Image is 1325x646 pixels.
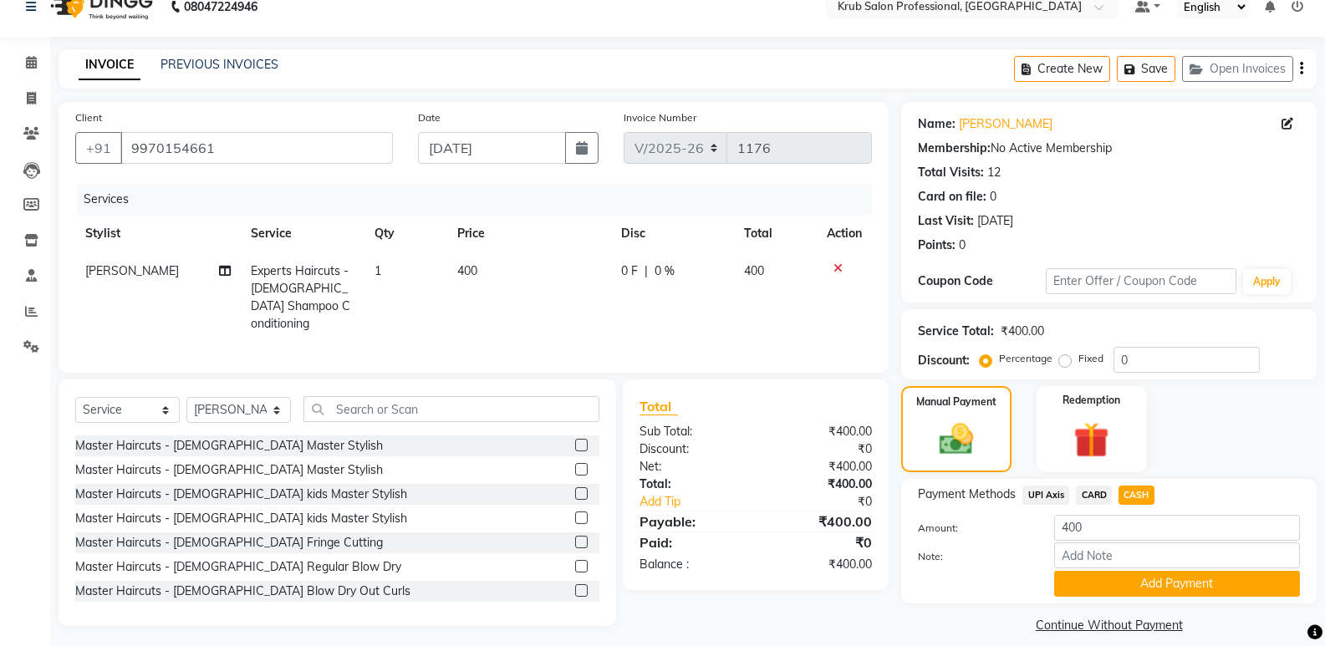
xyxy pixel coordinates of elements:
div: ₹400.00 [756,423,884,440]
div: Master Haircuts - [DEMOGRAPHIC_DATA] kids Master Stylish [75,510,407,527]
a: Continue Without Payment [905,617,1313,634]
div: Points: [918,237,956,254]
input: Search by Name/Mobile/Email/Code [120,132,393,164]
span: Total [640,398,678,415]
th: Service [241,215,364,252]
div: ₹400.00 [756,556,884,573]
a: [PERSON_NAME] [959,115,1052,133]
div: ₹0 [756,532,884,552]
th: Price [447,215,611,252]
input: Add Note [1054,542,1300,568]
div: 12 [987,164,1001,181]
th: Disc [611,215,735,252]
img: _gift.svg [1063,418,1120,462]
div: ₹0 [777,493,884,511]
label: Client [75,110,102,125]
label: Invoice Number [624,110,696,125]
div: 0 [990,188,996,206]
span: 0 % [655,262,675,280]
div: Discount: [627,440,756,458]
img: _cash.svg [929,420,984,459]
div: Membership: [918,140,991,157]
th: Total [734,215,817,252]
button: Add Payment [1054,571,1300,597]
button: Save [1117,56,1175,82]
div: Balance : [627,556,756,573]
div: Last Visit: [918,212,974,230]
button: Apply [1243,269,1291,294]
label: Note: [905,549,1041,564]
span: CARD [1076,486,1112,505]
div: Master Haircuts - [DEMOGRAPHIC_DATA] Master Stylish [75,437,383,455]
div: Net: [627,458,756,476]
span: Experts Haircuts - [DEMOGRAPHIC_DATA] Shampoo Conditioning [251,263,350,331]
div: Payable: [627,511,756,532]
button: Create New [1014,56,1110,82]
a: Add Tip [627,493,777,511]
div: Paid: [627,532,756,552]
div: [DATE] [977,212,1013,230]
span: | [645,262,648,280]
div: Total Visits: [918,164,984,181]
th: Qty [364,215,447,252]
span: 1 [375,263,381,278]
th: Action [817,215,872,252]
label: Amount: [905,521,1041,536]
a: INVOICE [79,50,140,80]
div: Name: [918,115,956,133]
label: Date [418,110,441,125]
div: 0 [959,237,966,254]
div: ₹400.00 [756,476,884,493]
span: 0 F [621,262,638,280]
input: Search or Scan [303,396,599,422]
div: No Active Membership [918,140,1300,157]
label: Fixed [1078,351,1103,366]
div: ₹400.00 [1001,323,1044,340]
div: Coupon Code [918,272,1045,290]
div: ₹0 [756,440,884,458]
div: ₹400.00 [756,458,884,476]
label: Percentage [999,351,1052,366]
div: Discount: [918,352,970,369]
input: Amount [1054,515,1300,541]
div: Services [77,184,884,215]
span: CASH [1119,486,1154,505]
div: Master Haircuts - [DEMOGRAPHIC_DATA] Master Stylish [75,461,383,479]
div: Card on file: [918,188,986,206]
div: Master Haircuts - [DEMOGRAPHIC_DATA] kids Master Stylish [75,486,407,503]
th: Stylist [75,215,241,252]
span: 400 [457,263,477,278]
span: 400 [744,263,764,278]
button: +91 [75,132,122,164]
input: Enter Offer / Coupon Code [1046,268,1236,294]
label: Redemption [1063,393,1120,408]
label: Manual Payment [916,394,996,409]
div: Master Haircuts - [DEMOGRAPHIC_DATA] Regular Blow Dry [75,558,401,576]
div: Master Haircuts - [DEMOGRAPHIC_DATA] Blow Dry Out Curls [75,582,410,600]
div: Total: [627,476,756,493]
div: Sub Total: [627,423,756,440]
span: [PERSON_NAME] [85,263,179,278]
div: Master Haircuts - [DEMOGRAPHIC_DATA] Fringe Cutting [75,534,383,552]
button: Open Invoices [1182,56,1293,82]
span: UPI Axis [1022,486,1069,505]
div: Service Total: [918,323,994,340]
a: PREVIOUS INVOICES [161,57,278,72]
div: ₹400.00 [756,511,884,532]
span: Payment Methods [918,486,1016,503]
